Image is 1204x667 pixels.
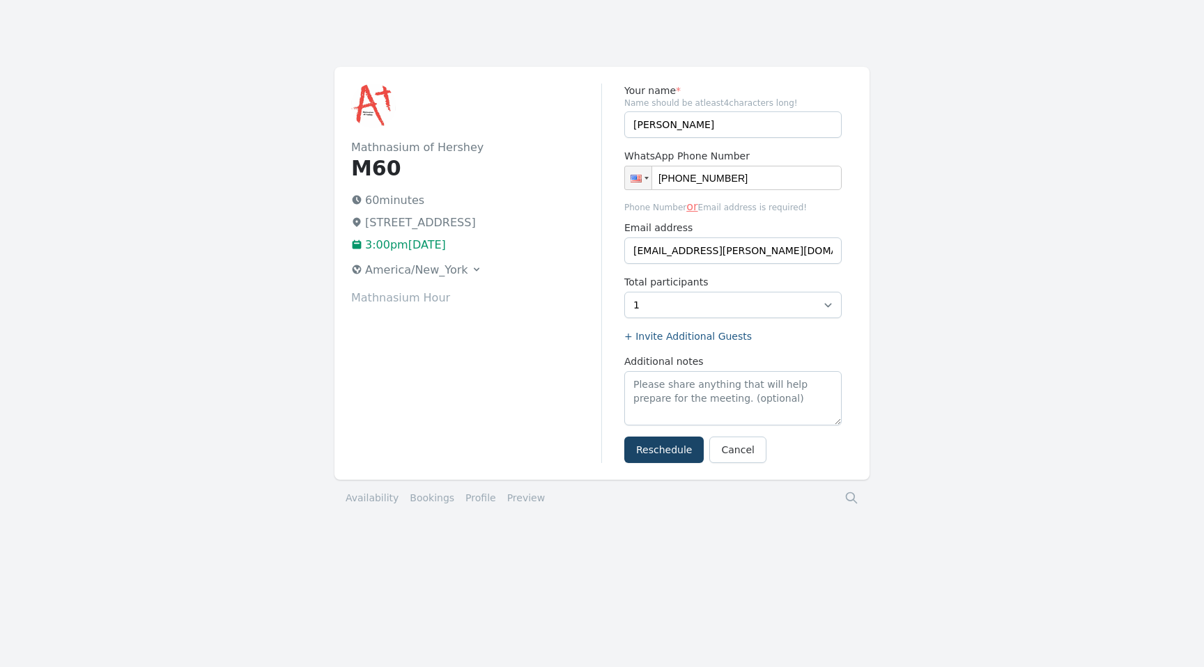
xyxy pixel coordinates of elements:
[624,198,842,215] span: Phone Number Email address is required!
[624,111,842,138] input: Enter name (required)
[686,200,697,213] span: or
[709,437,766,463] a: Cancel
[624,329,842,343] label: + Invite Additional Guests
[624,275,842,289] label: Total participants
[351,139,601,156] h2: Mathnasium of Hershey
[624,97,842,109] span: Name should be atleast 4 characters long!
[346,259,488,281] button: America/New_York
[625,166,651,189] div: United States: + 1
[351,237,601,253] p: 3:00pm[DATE]
[624,149,842,163] label: WhatsApp Phone Number
[410,491,454,505] a: Bookings
[624,354,842,368] label: Additional notes
[351,156,601,181] h1: M60
[465,491,496,505] a: Profile
[624,221,842,235] label: Email address
[351,84,396,128] img: Mathnasium of Hershey
[365,216,476,229] span: [STREET_ADDRESS]
[351,192,601,209] p: 60 minutes
[351,290,601,306] p: Mathnasium Hour
[624,84,842,97] label: Your name
[346,491,399,505] a: Availability
[624,437,704,463] button: Reschedule
[624,237,842,264] input: you@example.com
[507,492,546,503] a: Preview
[624,166,842,190] input: 1 (702) 123-4567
